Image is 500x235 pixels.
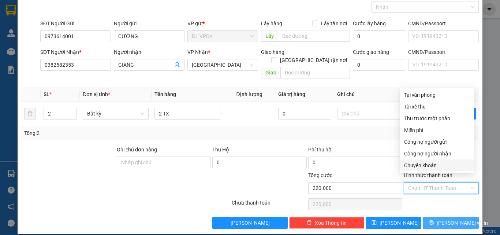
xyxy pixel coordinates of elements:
span: save [372,220,377,226]
b: Gửi khách hàng [45,11,72,45]
div: Phí thu hộ [308,146,402,157]
span: Định lượng [236,91,262,97]
div: VP gửi [187,19,258,27]
span: Giá trị hàng [278,91,305,97]
span: [GEOGRAPHIC_DATA] tận nơi [277,56,350,64]
input: Cước giao hàng [353,59,405,71]
span: Giao hàng [261,49,284,55]
button: deleteXóa Thông tin [289,217,364,229]
input: Ghi chú đơn hàng [117,157,211,168]
input: Dọc đường [280,67,350,78]
div: Cước gửi hàng sẽ được ghi vào công nợ của người nhận [400,148,474,159]
span: Thu Hộ [212,147,229,153]
button: printer[PERSON_NAME] và In [423,217,479,229]
span: [PERSON_NAME] [231,219,270,227]
div: Người gửi [114,19,184,27]
span: VP Nhận [187,49,208,55]
span: Lấy hàng [261,21,282,26]
span: SL [44,91,49,97]
span: Lấy [261,30,278,42]
span: Xóa Thông tin [315,219,347,227]
div: SĐT Người Gửi [40,19,111,27]
span: ĐL VPDK [192,31,254,42]
input: Dọc đường [278,30,350,42]
div: Chuyển khoản [404,161,470,169]
span: [PERSON_NAME] [380,219,419,227]
th: Ghi chú [334,87,406,102]
label: Ghi chú đơn hàng [117,147,157,153]
span: [PERSON_NAME] và In [437,219,488,227]
div: Công nợ người gửi [404,138,470,146]
span: Lấy tận nơi [318,19,350,27]
input: 0 [278,108,331,120]
span: Tổng cước [308,172,332,178]
span: printer [429,220,434,226]
span: user-add [174,62,180,68]
button: delete [24,108,36,120]
label: Cước lấy hàng [353,21,386,26]
div: Công nợ người nhận [404,150,470,158]
button: save[PERSON_NAME] [366,217,422,229]
li: (c) 2017 [61,35,101,44]
span: Giao [261,67,280,78]
b: Phúc An Express [9,47,38,95]
div: Cước gửi hàng sẽ được ghi vào công nợ của người gửi [400,136,474,148]
span: Tên hàng [154,91,176,97]
div: Tài xế thu [404,103,470,111]
span: delete [307,220,312,226]
div: Chưa thanh toán [231,199,307,212]
div: CMND/Passport [408,48,479,56]
img: logo.jpg [9,9,46,46]
span: ĐL Quận 5 [192,59,254,70]
div: Tại văn phòng [404,91,470,99]
span: Bất kỳ [87,108,144,119]
input: Ghi Chú [337,108,403,120]
div: CMND/Passport [408,19,479,27]
b: [DOMAIN_NAME] [61,28,101,34]
button: [PERSON_NAME] [212,217,287,229]
input: VD: Bàn, Ghế [154,108,220,120]
label: Cước giao hàng [353,49,389,55]
label: Hình thức thanh toán [404,172,452,178]
span: Đơn vị tính [83,91,110,97]
div: Tổng: 2 [24,129,194,137]
input: Cước lấy hàng [353,30,405,42]
div: Thu trước một phần [404,114,470,122]
img: logo.jpg [79,9,97,27]
div: Miễn phí [404,126,470,134]
div: SĐT Người Nhận [40,48,111,56]
div: Người nhận [114,48,184,56]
